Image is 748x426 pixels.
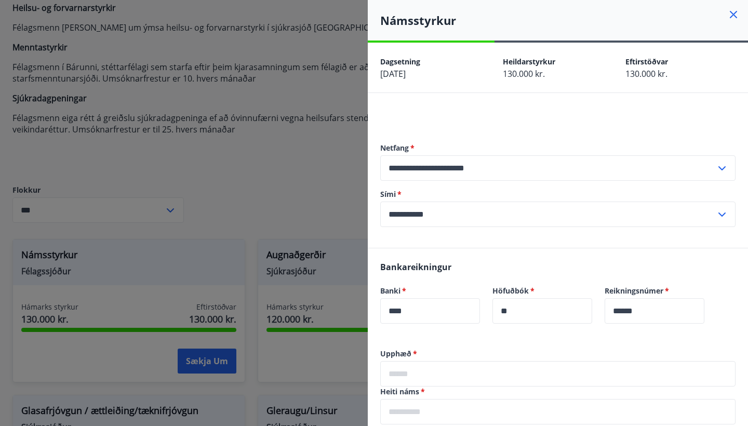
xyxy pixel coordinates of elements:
[492,286,592,296] label: Höfuðbók
[380,57,420,66] span: Dagsetning
[625,68,667,79] span: 130.000 kr.
[625,57,668,66] span: Eftirstöðvar
[605,286,704,296] label: Reikningsnúmer
[380,349,736,359] label: Upphæð
[380,12,748,28] h4: Námsstyrkur
[380,387,736,397] label: Heiti náms
[380,189,736,199] label: Sími
[380,68,406,79] span: [DATE]
[380,261,451,273] span: Bankareikningur
[503,57,555,66] span: Heildarstyrkur
[380,143,736,153] label: Netfang
[380,361,736,387] div: Upphæð
[380,286,480,296] label: Banki
[503,68,545,79] span: 130.000 kr.
[380,399,736,424] div: Heiti náms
